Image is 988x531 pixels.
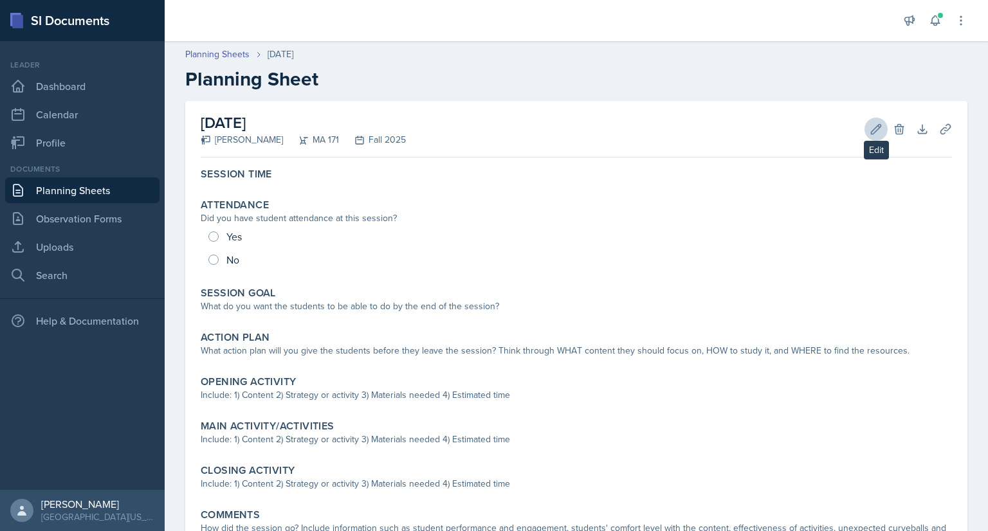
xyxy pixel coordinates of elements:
div: What do you want the students to be able to do by the end of the session? [201,300,952,313]
div: What action plan will you give the students before they leave the session? Think through WHAT con... [201,344,952,357]
div: Documents [5,163,160,175]
div: [PERSON_NAME] [201,133,283,147]
label: Attendance [201,199,269,212]
div: Help & Documentation [5,308,160,334]
div: Leader [5,59,160,71]
div: [PERSON_NAME] [41,498,154,510]
a: Calendar [5,102,160,127]
div: Include: 1) Content 2) Strategy or activity 3) Materials needed 4) Estimated time [201,433,952,446]
div: Include: 1) Content 2) Strategy or activity 3) Materials needed 4) Estimated time [201,388,952,402]
h2: Planning Sheet [185,67,967,91]
a: Planning Sheets [5,177,160,203]
div: Fall 2025 [339,133,406,147]
label: Closing Activity [201,464,295,477]
div: [GEOGRAPHIC_DATA][US_STATE] in [GEOGRAPHIC_DATA] [41,510,154,523]
label: Main Activity/Activities [201,420,334,433]
a: Observation Forms [5,206,160,231]
a: Dashboard [5,73,160,99]
div: MA 171 [283,133,339,147]
button: Edit [864,118,888,141]
a: Search [5,262,160,288]
label: Session Time [201,168,272,181]
div: [DATE] [268,48,293,61]
label: Action Plan [201,331,270,344]
div: Did you have student attendance at this session? [201,212,952,225]
a: Planning Sheets [185,48,250,61]
label: Comments [201,509,260,521]
label: Session Goal [201,287,276,300]
a: Uploads [5,234,160,260]
a: Profile [5,130,160,156]
label: Opening Activity [201,375,296,388]
div: Include: 1) Content 2) Strategy or activity 3) Materials needed 4) Estimated time [201,477,952,491]
h2: [DATE] [201,111,406,134]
